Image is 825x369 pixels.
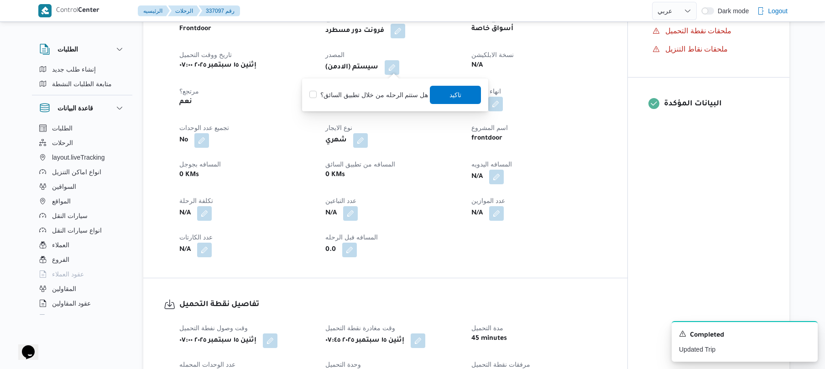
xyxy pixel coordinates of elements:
label: هل ستتم الرحله من خلال تطبيق السائق؟ [309,89,428,100]
button: الرئيسيه [138,5,170,16]
h3: البيانات المؤكدة [664,98,769,110]
span: ملحقات نقاط التنزيل [665,45,728,53]
button: إنشاء طلب جديد [36,62,129,77]
span: Completed [690,330,724,341]
p: Updated Trip [679,345,810,354]
span: وقت وصول نفطة التحميل [179,324,248,332]
b: أسواق خاصة [471,24,513,35]
span: تجميع عدد الوحدات [179,124,229,131]
button: الطلبات [36,121,129,135]
button: المقاولين [36,281,129,296]
span: المسافه فبل الرحله [325,234,378,241]
span: نوع الايجار [325,124,352,131]
span: نسخة الابلكيشن [471,51,514,58]
div: قاعدة البيانات [32,121,132,318]
b: N/A [179,244,191,255]
span: تاكيد [449,89,461,100]
button: عقود العملاء [36,267,129,281]
button: اجهزة التليفون [36,311,129,325]
b: N/A [471,208,483,219]
button: الرحلات [168,5,200,16]
button: متابعة الطلبات النشطة [36,77,129,91]
b: (سيستم (الادمن [325,62,378,73]
span: متابعة الطلبات النشطة [52,78,112,89]
button: عقود المقاولين [36,296,129,311]
span: الرحلات [52,137,73,148]
span: عقود العملاء [52,269,84,280]
button: Logout [753,2,791,20]
h3: تفاصيل نقطة التحميل [179,299,607,311]
b: N/A [471,172,483,182]
b: 0.0 [325,244,336,255]
span: انواع سيارات النقل [52,225,102,236]
span: الطلبات [52,123,73,134]
span: Logout [768,5,788,16]
span: المصدر [325,51,345,58]
span: اجهزة التليفون [52,312,90,323]
b: N/A [471,60,483,71]
span: انواع اماكن التنزيل [52,166,101,177]
span: المقاولين [52,283,76,294]
span: عدد الكارتات [179,234,213,241]
iframe: chat widget [9,333,38,360]
span: ملحقات نقاط التنزيل [665,44,728,55]
span: المسافه اليدويه [471,161,512,168]
span: تاريخ ووقت التحميل [179,51,232,58]
span: ملحقات نقطة التحميل [665,26,731,36]
span: ملحقات نقطة التحميل [665,27,731,35]
button: السواقين [36,179,129,194]
button: ملحقات نقاط التنزيل [649,42,769,57]
span: العملاء [52,239,69,250]
img: X8yXhbKr1z7QwAAAABJRU5ErkJggg== [38,4,52,17]
span: مرتجع؟ [179,88,199,95]
span: عدد الوحدات المحمله [179,361,235,368]
span: المسافه من تطبيق السائق [325,161,395,168]
h3: قاعدة البيانات [57,103,93,114]
b: No [179,135,188,146]
span: اسم المشروع [471,124,508,131]
span: السواقين [52,181,76,192]
b: 0 KMs [179,170,199,181]
h3: الطلبات [57,44,78,55]
b: frontdoor [471,133,502,144]
span: وحدة التحميل [325,361,361,368]
button: الطلبات [39,44,125,55]
b: إثنين ١٥ سبتمبر ٢٠٢٥ ٠٧:٠٠ [179,335,256,346]
span: عقود المقاولين [52,298,91,309]
b: Frontdoor [179,24,211,35]
b: نعم [179,97,192,108]
span: سيارات النقل [52,210,88,221]
b: N/A [179,208,191,219]
div: Notification [679,329,810,341]
button: تاكيد [430,86,481,104]
span: مدة التحميل [471,324,503,332]
b: 45 minutes [471,333,507,344]
span: مرفقات نقطة التحميل [471,361,530,368]
button: ملحقات نقطة التحميل [649,24,769,38]
span: Dark mode [714,7,749,15]
span: إنشاء طلب جديد [52,64,96,75]
button: المواقع [36,194,129,208]
span: عدد الموازين [471,197,505,204]
div: الطلبات [32,62,132,95]
button: سيارات النقل [36,208,129,223]
button: layout.liveTracking [36,150,129,165]
span: عدد التباعين [325,197,356,204]
span: المسافه بجوجل [179,161,221,168]
span: وقت مغادرة نقطة التحميل [325,324,395,332]
b: إثنين ١٥ سبتمبر ٢٠٢٥ ٠٧:٤٥ [325,335,404,346]
button: قاعدة البيانات [39,103,125,114]
b: N/A [325,208,337,219]
button: انواع سيارات النقل [36,223,129,238]
b: إثنين ١٥ سبتمبر ٢٠٢٥ ٠٧:٠٠ [179,60,256,71]
span: تكلفة الرحلة [179,197,213,204]
button: الفروع [36,252,129,267]
b: شهري [325,135,347,146]
button: 337097 رقم [198,5,240,16]
span: layout.liveTracking [52,152,104,163]
b: فرونت دور مسطرد [325,26,384,36]
button: العملاء [36,238,129,252]
span: المواقع [52,196,71,207]
b: 0 KMs [325,170,345,181]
